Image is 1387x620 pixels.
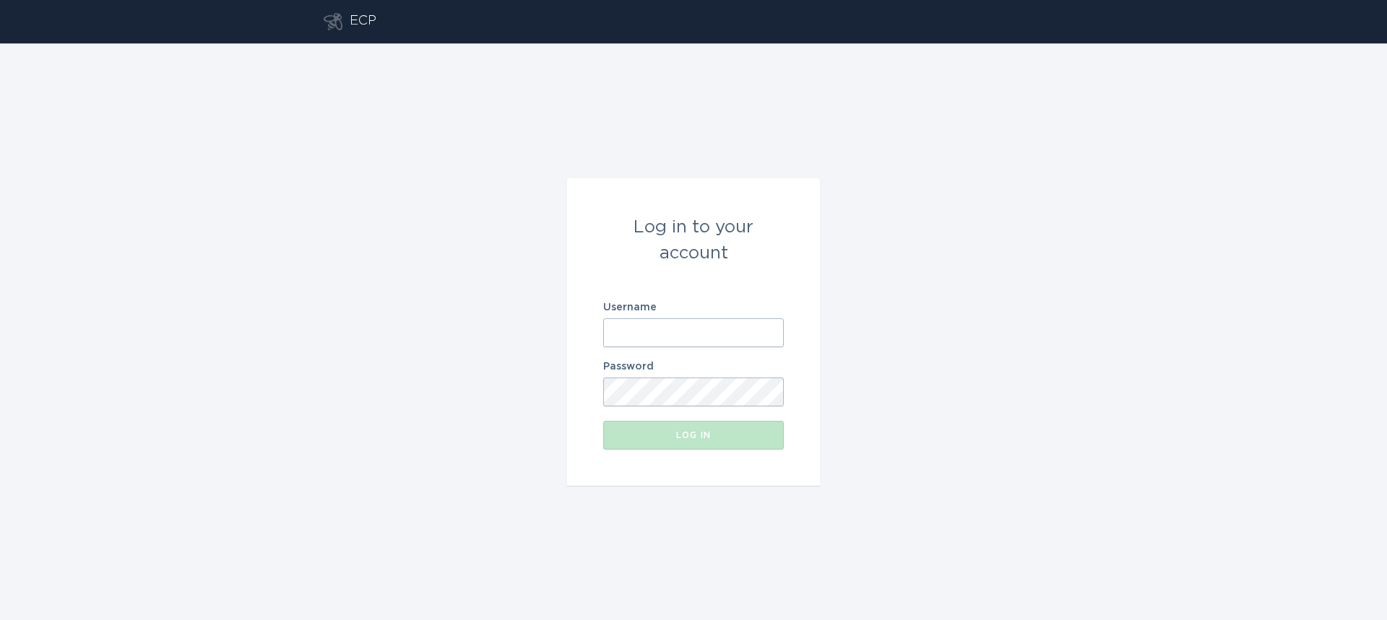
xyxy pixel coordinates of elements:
[324,13,342,30] button: Go to dashboard
[603,421,784,450] button: Log in
[350,13,376,30] div: ECP
[603,362,784,372] label: Password
[610,431,777,440] div: Log in
[603,302,784,313] label: Username
[603,214,784,266] div: Log in to your account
